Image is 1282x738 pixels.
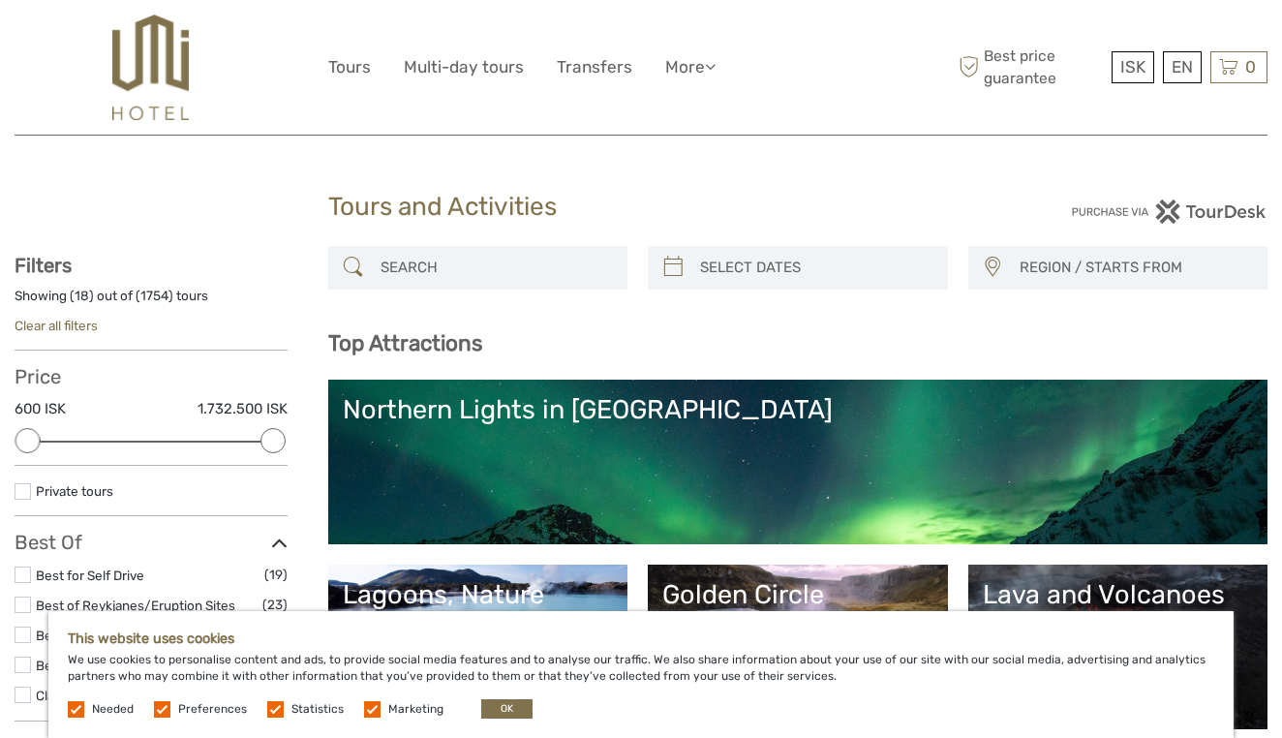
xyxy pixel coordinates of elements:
b: Top Attractions [328,330,482,356]
a: Clear all filters [15,318,98,333]
a: More [665,53,716,81]
button: REGION / STARTS FROM [1011,252,1259,284]
p: We're away right now. Please check back later! [27,34,219,49]
a: Best of Reykjanes/Eruption Sites [36,598,235,613]
button: Open LiveChat chat widget [223,30,246,53]
div: Showing ( ) out of ( ) tours [15,287,288,317]
div: Northern Lights in [GEOGRAPHIC_DATA] [343,394,1254,425]
a: Multi-day tours [404,53,524,81]
label: Marketing [388,701,443,718]
span: (19) [264,564,288,586]
a: Lagoons, Nature Baths and Spas [343,579,614,715]
label: 600 ISK [15,399,66,419]
h1: Tours and Activities [328,192,955,223]
strong: Filters [15,254,72,277]
label: 1.732.500 ISK [198,399,288,419]
a: Best of Summer [36,628,134,643]
div: Golden Circle [662,579,933,610]
a: Classic Tours [36,688,114,703]
a: Golden Circle [662,579,933,715]
div: EN [1163,51,1202,83]
a: Private tours [36,483,113,499]
button: OK [481,699,533,719]
div: Lagoons, Nature Baths and Spas [343,579,614,642]
input: SEARCH [373,251,619,285]
label: 1754 [140,287,168,305]
span: ISK [1120,57,1145,77]
span: Best price guarantee [955,46,1108,88]
a: Northern Lights in [GEOGRAPHIC_DATA] [343,394,1254,530]
h3: Best Of [15,531,288,554]
div: Lava and Volcanoes [983,579,1254,610]
span: 0 [1242,57,1259,77]
input: SELECT DATES [692,251,938,285]
h5: This website uses cookies [68,630,1214,647]
label: Preferences [178,701,247,718]
a: Tours [328,53,371,81]
label: Statistics [291,701,344,718]
span: (23) [262,594,288,616]
a: Transfers [557,53,632,81]
div: We use cookies to personalise content and ads, to provide social media features and to analyse ou... [48,611,1234,738]
img: PurchaseViaTourDesk.png [1071,200,1267,224]
a: Lava and Volcanoes [983,579,1254,715]
a: Best for Self Drive [36,568,144,583]
img: 526-1e775aa5-7374-4589-9d7e-5793fb20bdfc_logo_big.jpg [112,15,189,120]
h3: Price [15,365,288,388]
label: 18 [75,287,89,305]
label: Needed [92,701,134,718]
a: Best of Winter [36,658,121,673]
